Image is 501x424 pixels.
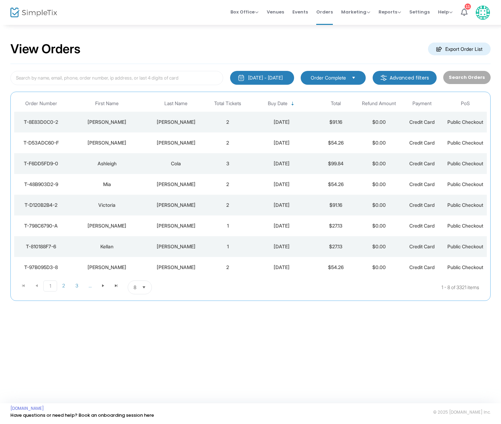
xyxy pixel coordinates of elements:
span: 8 [134,284,136,291]
span: Public Checkout [447,243,483,249]
th: Refund Amount [357,95,401,112]
button: [DATE] - [DATE] [230,71,294,85]
span: Buy Date [268,101,288,107]
div: Froelich [147,264,204,271]
div: Schoenbeck [147,181,204,188]
span: Public Checkout [447,223,483,229]
div: Victoria [70,202,144,209]
div: Ashleigh [70,160,144,167]
span: Last Name [164,101,188,107]
div: Torres Rivera [147,139,204,146]
span: Credit Card [409,181,435,187]
div: Christopher [147,243,204,250]
span: Events [292,3,308,21]
td: $0.00 [357,257,401,278]
td: $99.84 [314,153,357,174]
span: Page 3 [70,280,83,291]
button: Select [349,74,358,82]
span: Go to the next page [97,280,110,291]
span: Reports [379,9,401,15]
td: $0.00 [357,132,401,153]
div: [DATE] - [DATE] [248,74,283,81]
div: Cola [147,160,204,167]
span: Public Checkout [447,119,483,125]
td: $0.00 [357,112,401,132]
td: 2 [206,174,249,195]
td: 3 [206,153,249,174]
span: © 2025 [DOMAIN_NAME] Inc. [433,409,491,415]
span: Payment [412,101,431,107]
div: T-798C6790-A [16,222,66,229]
span: Credit Card [409,160,435,166]
td: 2 [206,112,249,132]
td: $27.13 [314,236,357,257]
div: Kellan [70,243,144,250]
td: 2 [206,195,249,215]
td: $27.13 [314,215,357,236]
td: $54.26 [314,174,357,195]
div: 9/15/2025 [251,181,312,188]
span: Public Checkout [447,181,483,187]
span: Order Number [25,101,57,107]
td: $0.00 [357,174,401,195]
div: 9/16/2025 [251,119,312,126]
span: Go to the last page [110,280,123,291]
td: $91.16 [314,112,357,132]
div: 9/15/2025 [251,222,312,229]
div: T-810188F7-6 [16,243,66,250]
div: T-97B095D3-8 [16,264,66,271]
span: Credit Card [409,119,435,125]
input: Search by name, email, phone, order number, ip address, or last 4 digits of card [10,71,223,85]
td: $54.26 [314,132,357,153]
a: Have questions or need help? Book an onboarding session here [10,412,154,418]
span: Box Office [230,9,258,15]
span: Credit Card [409,140,435,146]
span: Page 2 [57,280,70,291]
td: $0.00 [357,153,401,174]
div: Andrew [70,119,144,126]
div: 9/15/2025 [251,264,312,271]
td: 1 [206,215,249,236]
button: Select [139,281,149,294]
td: 2 [206,132,249,153]
div: T-F6DD5FD9-0 [16,160,66,167]
span: Venues [267,3,284,21]
span: Credit Card [409,264,435,270]
span: Public Checkout [447,202,483,208]
span: Page 4 [83,280,97,291]
td: $91.16 [314,195,357,215]
span: Go to the last page [113,283,119,288]
div: 9/15/2025 [251,202,312,209]
div: Bjornstad [147,222,204,229]
div: 9/15/2025 [251,160,312,167]
div: Marley [70,222,144,229]
span: Marketing [341,9,370,15]
div: Jones [147,202,204,209]
span: Public Checkout [447,264,483,270]
td: $0.00 [357,215,401,236]
div: T-48B903D2-9 [16,181,66,188]
div: 9/15/2025 [251,243,312,250]
div: 9/15/2025 [251,139,312,146]
img: filter [380,74,387,81]
td: 1 [206,236,249,257]
div: Hager [147,119,204,126]
span: First Name [95,101,119,107]
td: $0.00 [357,195,401,215]
span: PoS [461,101,470,107]
m-button: Advanced filters [373,71,437,85]
m-button: Export Order List [428,43,491,55]
span: Page 1 [43,280,57,292]
div: T-8E83D0C0-2 [16,119,66,126]
span: Settings [409,3,430,21]
span: Help [438,9,453,15]
div: Winifred [70,264,144,271]
span: Orders [316,3,333,21]
a: [DOMAIN_NAME] [10,406,44,411]
span: Credit Card [409,243,435,249]
div: 11 [465,3,471,10]
kendo-pager-info: 1 - 8 of 3321 items [221,280,479,294]
h2: View Orders [10,42,81,57]
div: T-D53ADC60-F [16,139,66,146]
span: Go to the next page [100,283,106,288]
